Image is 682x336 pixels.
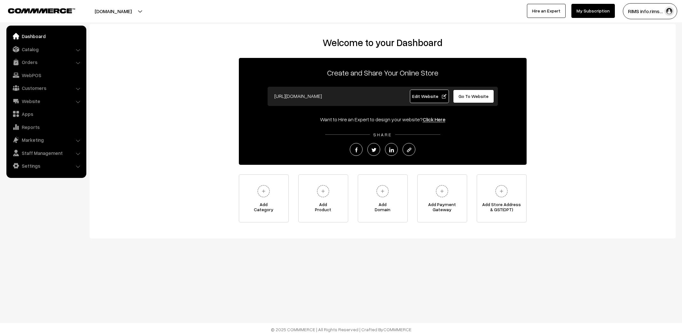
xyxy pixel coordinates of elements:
[664,6,674,16] img: user
[423,116,445,123] a: Click Here
[8,30,84,42] a: Dashboard
[383,327,412,332] a: COMMMERCE
[418,202,467,215] span: Add Payment Gateway
[8,121,84,133] a: Reports
[8,69,84,81] a: WebPOS
[8,82,84,94] a: Customers
[477,174,527,222] a: Add Store Address& GST(OPT)
[358,202,407,215] span: Add Domain
[453,90,494,103] a: Go To Website
[239,67,527,78] p: Create and Share Your Online Store
[239,202,288,215] span: Add Category
[8,8,75,13] img: COMMMERCE
[571,4,615,18] a: My Subscription
[417,174,467,222] a: Add PaymentGateway
[298,174,348,222] a: AddProduct
[374,182,391,200] img: plus.svg
[412,93,446,99] span: Edit Website
[8,160,84,172] a: Settings
[96,37,669,48] h2: Welcome to your Dashboard
[299,202,348,215] span: Add Product
[8,134,84,146] a: Marketing
[255,182,272,200] img: plus.svg
[314,182,332,200] img: plus.svg
[459,93,489,99] span: Go To Website
[8,56,84,68] a: Orders
[370,132,395,137] span: SHARE
[623,3,677,19] button: RIMS info.rims…
[8,108,84,120] a: Apps
[477,202,526,215] span: Add Store Address & GST(OPT)
[8,6,64,14] a: COMMMERCE
[493,182,510,200] img: plus.svg
[433,182,451,200] img: plus.svg
[358,174,408,222] a: AddDomain
[239,174,289,222] a: AddCategory
[8,95,84,107] a: Website
[72,3,154,19] button: [DOMAIN_NAME]
[8,44,84,55] a: Catalog
[527,4,566,18] a: Hire an Expert
[239,116,527,123] div: Want to Hire an Expert to design your website?
[410,90,449,103] a: Edit Website
[8,147,84,159] a: Staff Management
